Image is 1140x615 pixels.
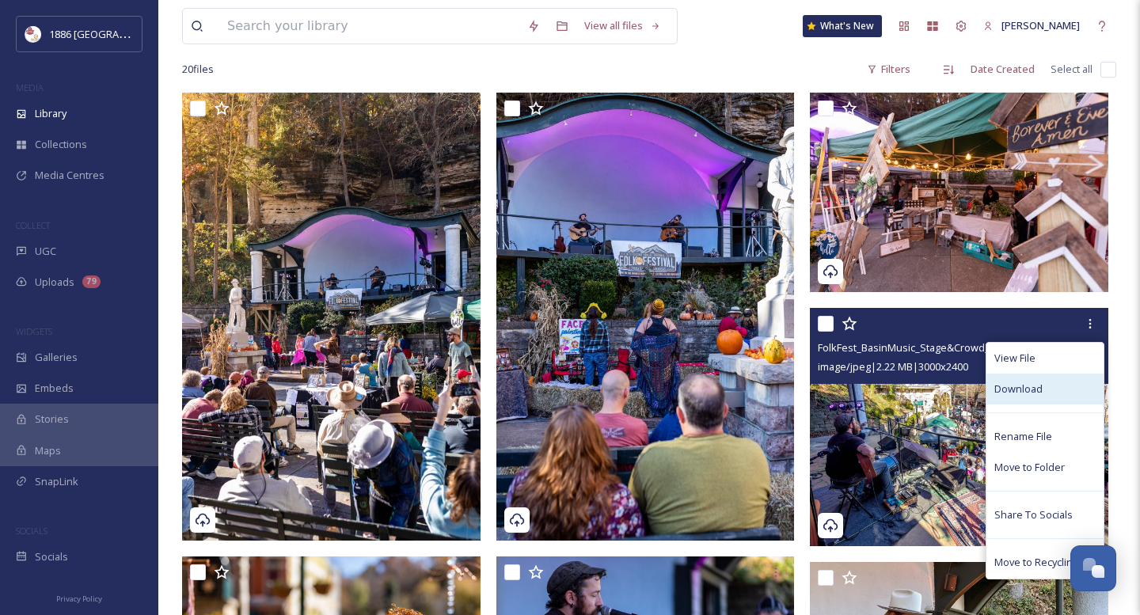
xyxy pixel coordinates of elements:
span: COLLECT [16,219,50,231]
span: [PERSON_NAME] [1001,18,1080,32]
span: MEDIA [16,82,44,93]
span: View File [994,351,1035,366]
span: Privacy Policy [56,594,102,604]
span: Move to Recycling Bin [994,555,1096,570]
img: Vertical crowd in basin park.jpg [496,93,795,541]
span: image/jpeg | 2.22 MB | 3000 x 2400 [818,359,968,374]
span: Galleries [35,350,78,365]
span: 20 file s [182,62,214,77]
img: Vendor In Green Tent.jpg [810,93,1108,292]
span: Share To Socials [994,507,1073,522]
input: Search your library [219,9,519,44]
img: Vertical crowd shot in basin park.jpg [182,93,481,541]
span: WIDGETS [16,325,52,337]
span: Maps [35,443,61,458]
div: Date Created [963,54,1043,85]
span: FolkFest_BasinMusic_Stage&Crowd_One.jpg [818,340,1027,355]
span: Stories [35,412,69,427]
span: Select all [1051,62,1092,77]
button: Open Chat [1070,545,1116,591]
span: Collections [35,137,87,152]
span: Download [994,382,1043,397]
a: What's New [803,15,882,37]
span: Rename File [994,429,1052,444]
a: [PERSON_NAME] [975,10,1088,41]
span: UGC [35,244,56,259]
span: 1886 [GEOGRAPHIC_DATA] [49,26,174,41]
span: Uploads [35,275,74,290]
img: FolkFest_BasinMusic_Stage&Crowd_One.jpg [810,308,1108,547]
span: Move to Folder [994,460,1065,475]
div: Filters [859,54,918,85]
a: Privacy Policy [56,588,102,607]
span: SnapLink [35,474,78,489]
div: 79 [82,275,101,288]
span: Embeds [35,381,74,396]
span: Library [35,106,66,121]
a: View all files [576,10,669,41]
span: Media Centres [35,168,104,183]
span: Socials [35,549,68,564]
span: SOCIALS [16,525,47,537]
img: logos.png [25,26,41,42]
